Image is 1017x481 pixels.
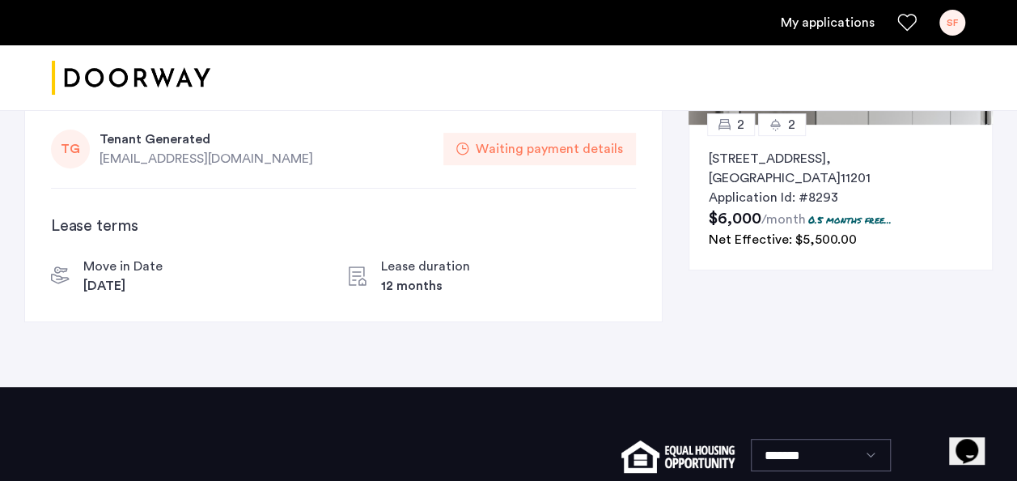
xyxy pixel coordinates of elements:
[897,13,917,32] a: Favorites
[381,276,470,296] div: 12 months
[709,149,973,188] p: [STREET_ADDRESS] 11201
[83,257,163,276] div: Move in Date
[808,213,892,227] p: 0.5 months free...
[100,149,434,168] div: [EMAIL_ADDRESS][DOMAIN_NAME]
[737,115,744,134] span: 2
[761,213,806,226] sub: /month
[751,439,891,471] select: Language select
[709,233,857,246] span: Net Effective: $5,500.00
[51,130,90,168] div: TG
[476,139,623,159] div: Waiting payment details
[689,125,993,270] a: 22[STREET_ADDRESS], [GEOGRAPHIC_DATA]11201Application Id: #82930.5 months free...Net Effective: $...
[781,13,875,32] a: My application
[949,416,1001,465] iframe: chat widget
[52,48,210,109] img: logo
[52,48,210,109] a: Cazamio logo
[83,276,163,296] div: [DATE]
[381,257,470,276] div: Lease duration
[51,215,636,237] h3: Lease terms
[100,130,434,149] div: Tenant Generated
[709,211,761,227] span: $6,000
[788,115,795,134] span: 2
[709,191,838,204] span: Application Id: #8293
[621,441,734,473] img: equal-housing.png
[939,10,965,36] div: SF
